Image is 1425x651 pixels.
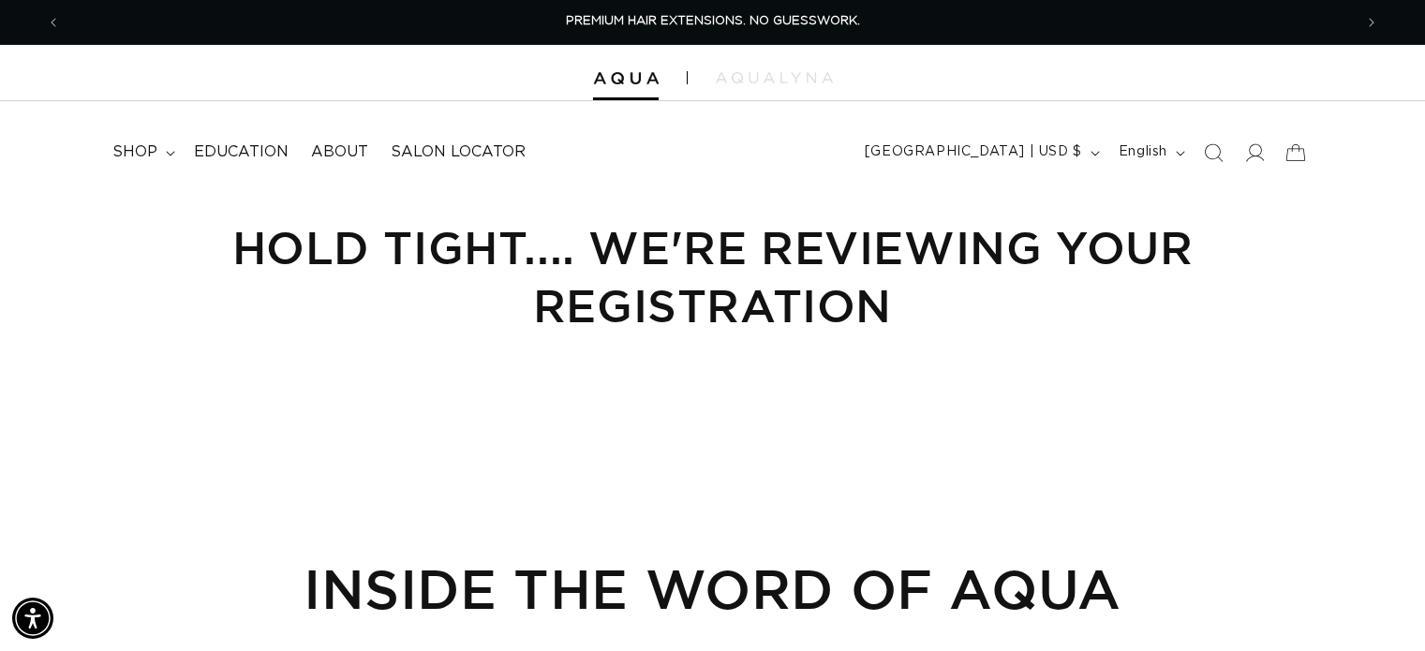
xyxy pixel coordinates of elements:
button: [GEOGRAPHIC_DATA] | USD $ [854,135,1107,170]
img: Aqua Hair Extensions [593,72,659,85]
h1: Hold Tight.... we're reviewing your Registration [112,218,1313,335]
img: aqualyna.com [716,72,833,83]
summary: shop [101,131,183,173]
span: English [1119,142,1167,162]
button: English [1107,135,1193,170]
iframe: Chat Widget [1331,561,1425,651]
span: [GEOGRAPHIC_DATA] | USD $ [865,142,1082,162]
a: Education [183,131,300,173]
span: Salon Locator [391,142,526,162]
div: Accessibility Menu [12,598,53,639]
a: About [300,131,379,173]
summary: Search [1193,132,1234,173]
span: shop [112,142,157,162]
button: Next announcement [1351,5,1392,40]
span: About [311,142,368,162]
span: PREMIUM HAIR EXTENSIONS. NO GUESSWORK. [566,15,860,27]
a: Salon Locator [379,131,537,173]
span: Education [194,142,289,162]
h2: INSIDE THE WORD OF AQUA [112,556,1313,620]
button: Previous announcement [33,5,74,40]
